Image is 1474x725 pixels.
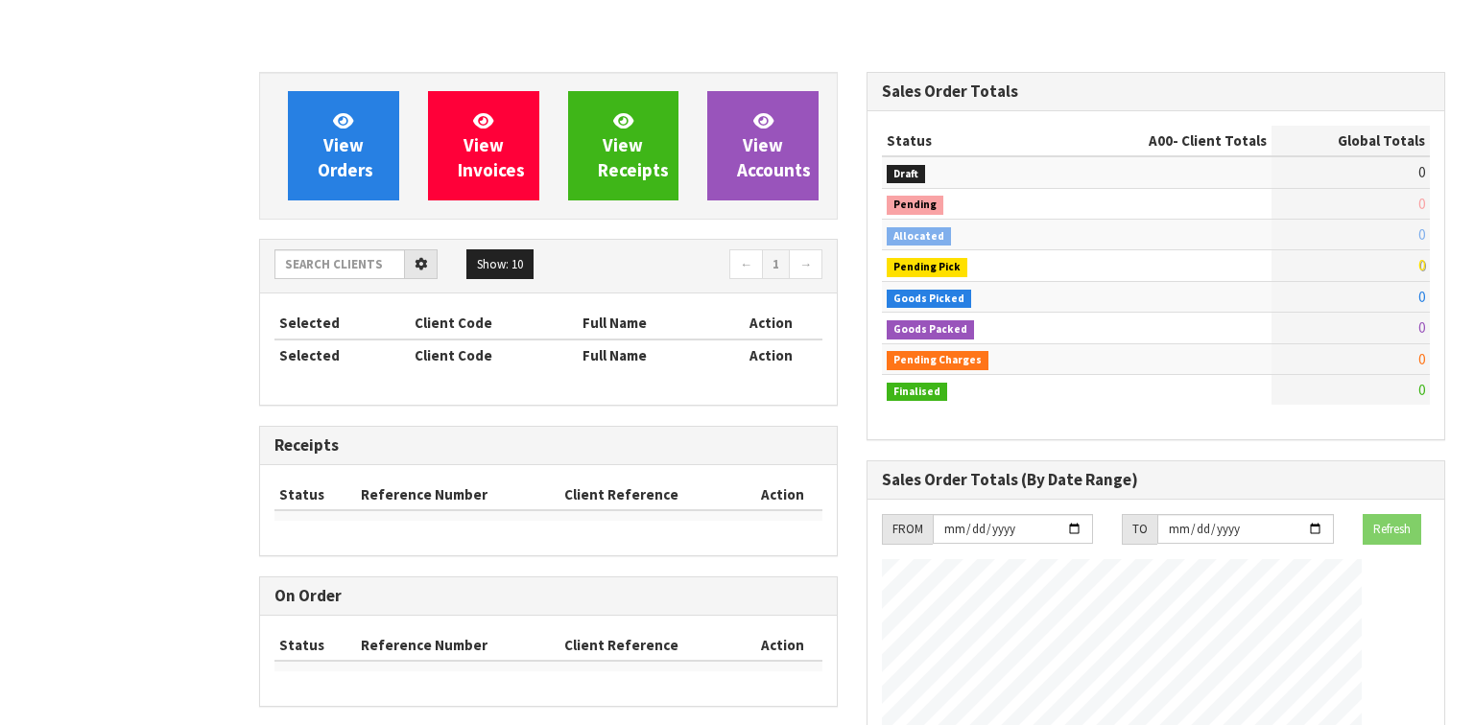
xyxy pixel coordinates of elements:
span: 0 [1418,288,1425,306]
button: Refresh [1363,514,1421,545]
th: Selected [274,308,410,339]
div: TO [1122,514,1157,545]
h3: Sales Order Totals (By Date Range) [882,471,1430,489]
th: Client Reference [559,479,744,510]
th: Full Name [578,339,721,370]
th: Status [274,479,356,510]
th: Full Name [578,308,721,339]
a: ViewAccounts [707,91,819,200]
span: 0 [1418,350,1425,368]
a: ViewReceipts [568,91,679,200]
a: ViewOrders [288,91,399,200]
span: 0 [1418,225,1425,244]
nav: Page navigation [562,249,822,283]
h3: On Order [274,587,822,605]
th: Action [721,308,822,339]
input: Search clients [274,249,405,279]
span: 0 [1418,163,1425,181]
span: A00 [1149,131,1173,150]
th: Status [274,630,356,661]
th: Global Totals [1272,126,1430,156]
a: 1 [762,249,790,280]
a: → [789,249,822,280]
span: Pending Pick [887,258,967,277]
h3: Sales Order Totals [882,82,1430,101]
span: 0 [1418,318,1425,337]
div: FROM [882,514,933,545]
th: Client Code [410,339,579,370]
th: Status [882,126,1063,156]
span: 0 [1418,195,1425,213]
span: View Orders [318,109,373,181]
span: Goods Packed [887,320,974,339]
span: 0 [1418,381,1425,399]
th: Selected [274,339,410,370]
h3: Receipts [274,436,822,455]
th: Reference Number [356,630,559,661]
span: View Accounts [737,109,811,181]
a: ViewInvoices [428,91,539,200]
span: Pending [887,196,943,215]
th: - Client Totals [1063,126,1272,156]
span: Allocated [887,227,951,246]
span: Finalised [887,383,947,402]
th: Action [744,630,822,661]
span: View Receipts [598,109,669,181]
span: Pending Charges [887,351,988,370]
span: Draft [887,165,925,184]
th: Action [744,479,822,510]
th: Reference Number [356,479,559,510]
span: 0 [1418,256,1425,274]
span: Goods Picked [887,290,971,309]
a: ← [729,249,763,280]
th: Action [721,339,822,370]
th: Client Reference [559,630,744,661]
button: Show: 10 [466,249,534,280]
th: Client Code [410,308,579,339]
span: View Invoices [458,109,525,181]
